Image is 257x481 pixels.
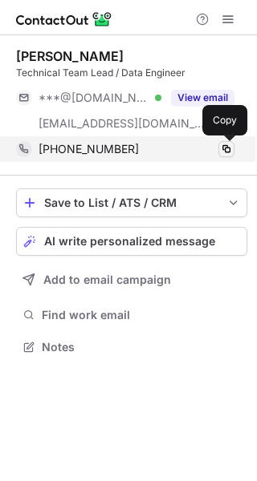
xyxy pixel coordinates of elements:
span: Notes [42,340,241,354]
span: Find work email [42,308,241,322]
button: Find work email [16,304,247,326]
button: Add to email campaign [16,265,247,294]
div: Technical Team Lead / Data Engineer [16,66,247,80]
button: Notes [16,336,247,358]
span: [EMAIL_ADDRESS][DOMAIN_NAME] [39,116,206,131]
div: Save to List / ATS / CRM [44,196,219,209]
button: AI write personalized message [16,227,247,256]
span: ***@[DOMAIN_NAME] [39,91,149,105]
span: [PHONE_NUMBER] [39,142,139,156]
span: Add to email campaign [43,273,171,286]
span: AI write personalized message [44,235,215,248]
button: Reveal Button [171,90,235,106]
img: ContactOut v5.3.10 [16,10,112,29]
div: [PERSON_NAME] [16,48,124,64]
button: save-profile-one-click [16,188,247,217]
